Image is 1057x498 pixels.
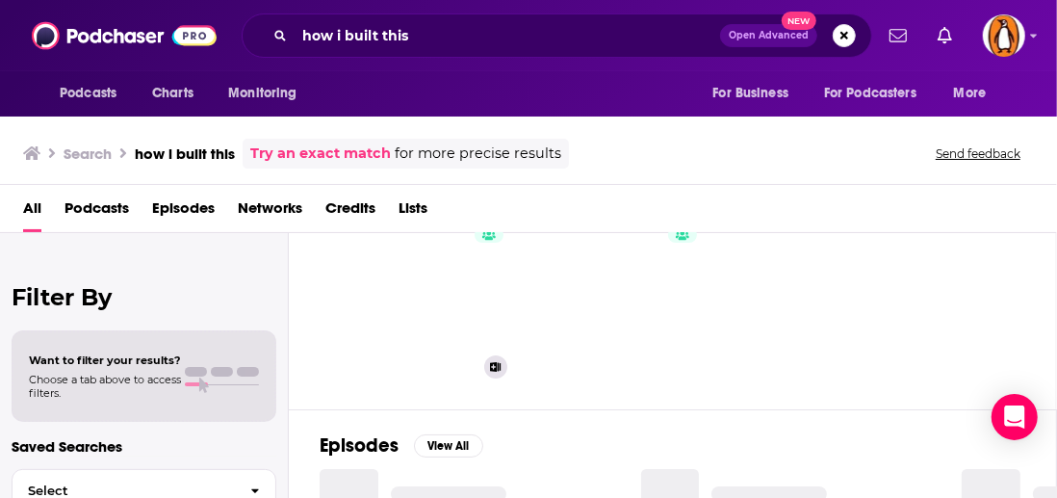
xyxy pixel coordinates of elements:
div: Open Intercom Messenger [992,394,1038,440]
h3: Search [64,144,112,163]
span: For Podcasters [824,80,916,107]
a: Credits [325,193,375,232]
h2: Episodes [320,433,399,458]
span: for more precise results [395,143,561,165]
a: 87How I Built This with [PERSON_NAME] [329,199,516,386]
button: open menu [46,75,142,112]
button: open menu [941,75,1011,112]
span: More [954,80,987,107]
a: All [23,193,41,232]
span: Charts [152,80,193,107]
a: EpisodesView All [320,433,483,458]
button: open menu [215,75,322,112]
h2: Filter By [12,283,276,311]
input: Search podcasts, credits, & more... [295,20,720,51]
span: New [782,12,816,30]
a: 7 [717,199,904,386]
a: 32 [524,199,710,386]
span: For Business [712,80,788,107]
a: Charts [140,75,205,112]
button: open menu [812,75,944,112]
button: open menu [699,75,812,112]
p: Saved Searches [12,437,276,456]
div: Search podcasts, credits, & more... [242,13,872,58]
img: User Profile [983,14,1025,57]
button: Show profile menu [983,14,1025,57]
h3: how i built this [135,144,235,163]
button: Open AdvancedNew [720,24,817,47]
span: Select [13,485,235,497]
img: Podchaser - Follow, Share and Rate Podcasts [32,17,217,54]
a: Show notifications dropdown [930,19,960,52]
a: Networks [238,193,302,232]
a: Try an exact match [250,143,391,165]
a: Lists [399,193,427,232]
span: Want to filter your results? [29,354,181,367]
a: Podcasts [64,193,129,232]
a: Show notifications dropdown [882,19,915,52]
span: Monitoring [228,80,296,107]
span: Logged in as penguin_portfolio [983,14,1025,57]
h3: How I Built This with [PERSON_NAME] [337,359,477,376]
span: Podcasts [60,80,116,107]
a: Episodes [152,193,215,232]
span: Open Advanced [729,31,809,40]
button: View All [414,434,483,458]
span: Choose a tab above to access filters. [29,373,181,400]
button: Send feedback [930,145,1026,162]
